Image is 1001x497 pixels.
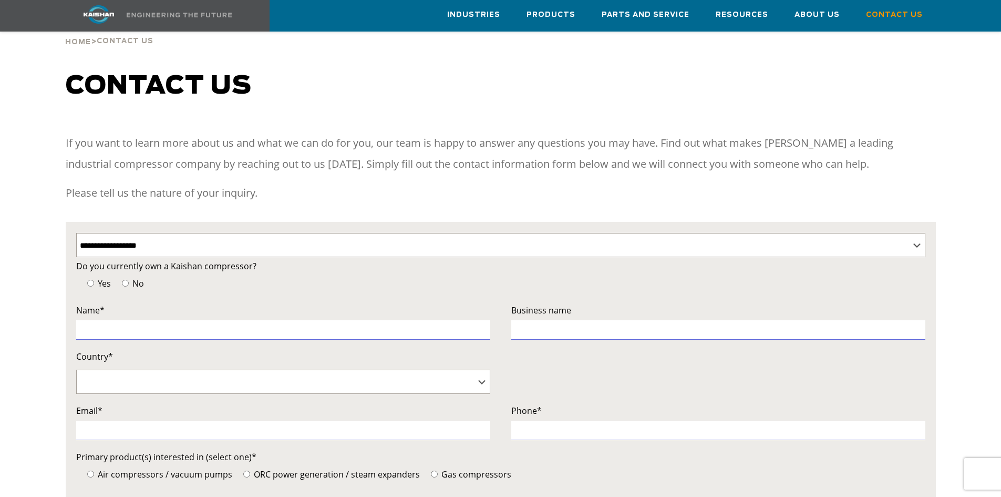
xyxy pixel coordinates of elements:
a: Industries [447,1,500,29]
label: Name* [76,303,490,318]
p: Please tell us the nature of your inquiry. [66,182,936,204]
input: Gas compressors [431,471,438,478]
a: Parts and Service [602,1,689,29]
input: Yes [87,280,94,287]
label: Phone* [511,403,925,418]
a: About Us [794,1,840,29]
a: Resources [716,1,768,29]
label: Country* [76,349,490,364]
a: Contact Us [866,1,923,29]
a: Home [65,37,91,46]
span: Yes [96,278,111,289]
input: Air compressors / vacuum pumps [87,471,94,478]
span: Contact Us [97,38,153,45]
a: Products [527,1,575,29]
label: Email* [76,403,490,418]
input: ORC power generation / steam expanders [243,471,250,478]
img: kaishan logo [59,5,138,24]
label: Business name [511,303,925,318]
span: Air compressors / vacuum pumps [96,469,232,480]
label: Do you currently own a Kaishan compressor? [76,259,925,273]
span: Resources [716,9,768,21]
p: If you want to learn more about us and what we can do for you, our team is happy to answer any qu... [66,133,936,175]
span: Gas compressors [439,469,511,480]
span: Contact us [66,74,252,99]
span: ORC power generation / steam expanders [252,469,420,480]
span: About Us [794,9,840,21]
span: Products [527,9,575,21]
span: Parts and Service [602,9,689,21]
label: Primary product(s) interested in (select one)* [76,450,925,464]
span: Home [65,39,91,46]
span: Contact Us [866,9,923,21]
span: Industries [447,9,500,21]
span: No [130,278,144,289]
input: No [122,280,129,287]
img: Engineering the future [127,13,232,17]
